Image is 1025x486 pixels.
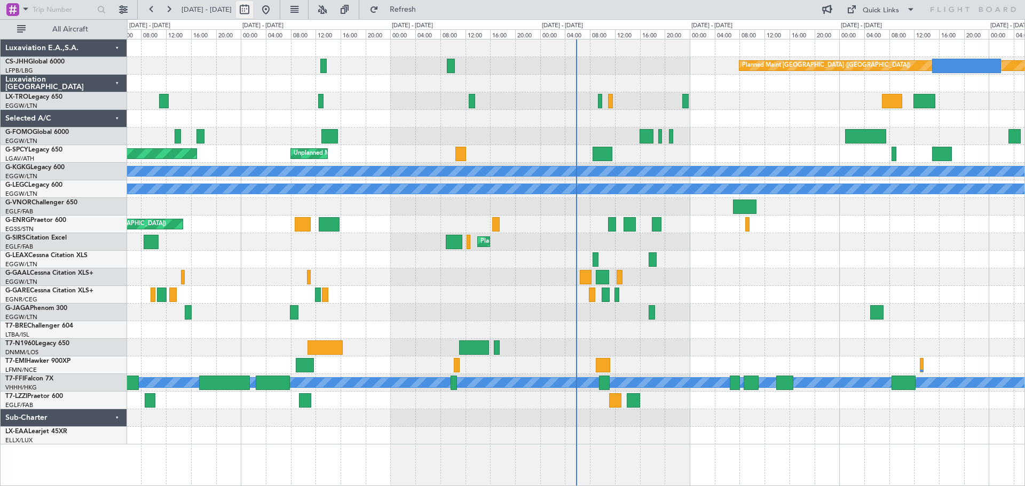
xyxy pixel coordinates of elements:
[5,260,37,268] a: EGGW/LTN
[5,129,69,136] a: G-FOMOGlobal 6000
[5,182,28,188] span: G-LEGC
[5,164,65,171] a: G-KGKGLegacy 600
[5,331,29,339] a: LTBA/ISL
[316,29,341,39] div: 12:00
[5,270,93,276] a: G-GAALCessna Citation XLS+
[615,29,640,39] div: 12:00
[5,323,73,329] a: T7-BREChallenger 604
[5,67,33,75] a: LFPB/LBG
[5,366,37,374] a: LFMN/NCE
[381,6,425,13] span: Refresh
[182,5,232,14] span: [DATE] - [DATE]
[815,29,840,39] div: 20:00
[5,296,37,304] a: EGNR/CEG
[5,358,70,364] a: T7-EMIHawker 900XP
[12,21,116,38] button: All Aircraft
[5,147,62,153] a: G-SPCYLegacy 650
[989,29,1014,39] div: 00:00
[5,393,63,400] a: T7-LZZIPraetor 600
[28,26,113,33] span: All Aircraft
[5,172,37,180] a: EGGW/LTN
[5,217,30,224] span: G-ENRG
[392,21,433,30] div: [DATE] - [DATE]
[5,235,26,241] span: G-SIRS
[5,137,37,145] a: EGGW/LTN
[565,29,590,39] div: 04:00
[5,200,31,206] span: G-VNOR
[216,29,241,39] div: 20:00
[691,21,732,30] div: [DATE] - [DATE]
[5,323,27,329] span: T7-BRE
[5,288,93,294] a: G-GARECessna Citation XLS+
[640,29,665,39] div: 16:00
[33,2,94,18] input: Trip Number
[5,340,35,347] span: T7-N1960
[5,305,67,312] a: G-JAGAPhenom 300
[5,182,62,188] a: G-LEGCLegacy 600
[841,1,920,18] button: Quick Links
[5,217,66,224] a: G-ENRGPraetor 600
[5,340,69,347] a: T7-N1960Legacy 650
[5,428,28,435] span: LX-EAA
[5,436,33,444] a: ELLX/LUX
[739,29,764,39] div: 08:00
[914,29,939,39] div: 12:00
[5,235,67,241] a: G-SIRSCitation Excel
[515,29,540,39] div: 20:00
[5,313,37,321] a: EGGW/LTN
[790,29,815,39] div: 16:00
[5,243,33,251] a: EGLF/FAB
[764,29,790,39] div: 12:00
[242,21,283,30] div: [DATE] - [DATE]
[665,29,690,39] div: 20:00
[341,29,366,39] div: 16:00
[5,147,28,153] span: G-SPCY
[466,29,491,39] div: 12:00
[540,29,565,39] div: 00:00
[294,146,403,162] div: Unplanned Maint [GEOGRAPHIC_DATA]
[415,29,440,39] div: 04:00
[964,29,989,39] div: 20:00
[5,428,67,435] a: LX-EAALearjet 45XR
[5,94,62,100] a: LX-TROLegacy 650
[5,384,37,392] a: VHHH/HKG
[5,59,65,65] a: CS-JHHGlobal 6000
[166,29,191,39] div: 12:00
[841,21,882,30] div: [DATE] - [DATE]
[5,164,30,171] span: G-KGKG
[5,252,28,259] span: G-LEAX
[542,21,583,30] div: [DATE] - [DATE]
[191,29,216,39] div: 16:00
[863,5,899,16] div: Quick Links
[5,129,33,136] span: G-FOMO
[116,29,141,39] div: 04:00
[5,376,24,382] span: T7-FFI
[129,21,170,30] div: [DATE] - [DATE]
[839,29,864,39] div: 00:00
[366,29,391,39] div: 20:00
[5,358,26,364] span: T7-EMI
[5,278,37,286] a: EGGW/LTN
[864,29,889,39] div: 04:00
[5,401,33,409] a: EGLF/FAB
[5,305,30,312] span: G-JAGA
[590,29,615,39] div: 08:00
[5,208,33,216] a: EGLF/FAB
[5,200,77,206] a: G-VNORChallenger 650
[5,270,30,276] span: G-GAAL
[5,190,37,198] a: EGGW/LTN
[365,1,429,18] button: Refresh
[5,102,37,110] a: EGGW/LTN
[480,234,649,250] div: Planned Maint [GEOGRAPHIC_DATA] ([GEOGRAPHIC_DATA])
[5,94,28,100] span: LX-TRO
[5,376,53,382] a: T7-FFIFalcon 7X
[5,155,34,163] a: LGAV/ATH
[440,29,466,39] div: 08:00
[490,29,515,39] div: 16:00
[5,288,30,294] span: G-GARE
[5,252,88,259] a: G-LEAXCessna Citation XLS
[5,348,38,356] a: DNMM/LOS
[5,225,34,233] a: EGSS/STN
[742,58,910,74] div: Planned Maint [GEOGRAPHIC_DATA] ([GEOGRAPHIC_DATA])
[889,29,914,39] div: 08:00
